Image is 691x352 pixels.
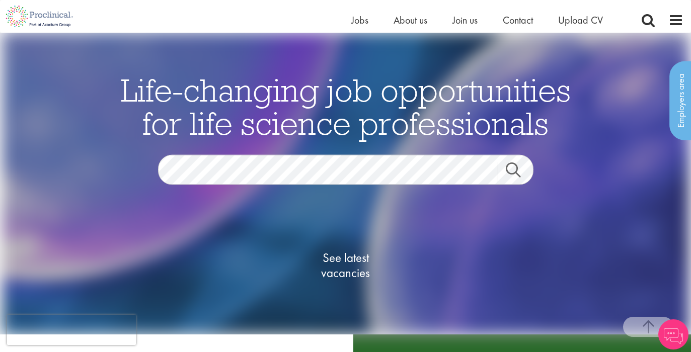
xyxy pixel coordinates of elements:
span: See latest vacancies [295,250,396,281]
a: About us [394,14,427,27]
a: Join us [452,14,478,27]
a: See latestvacancies [295,210,396,321]
iframe: reCAPTCHA [7,315,136,345]
a: Jobs [351,14,368,27]
img: Chatbot [658,319,688,349]
span: Life-changing job opportunities for life science professionals [121,70,571,143]
a: Job search submit button [498,162,541,183]
a: Upload CV [558,14,603,27]
a: Contact [503,14,533,27]
img: candidate home [3,33,688,334]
